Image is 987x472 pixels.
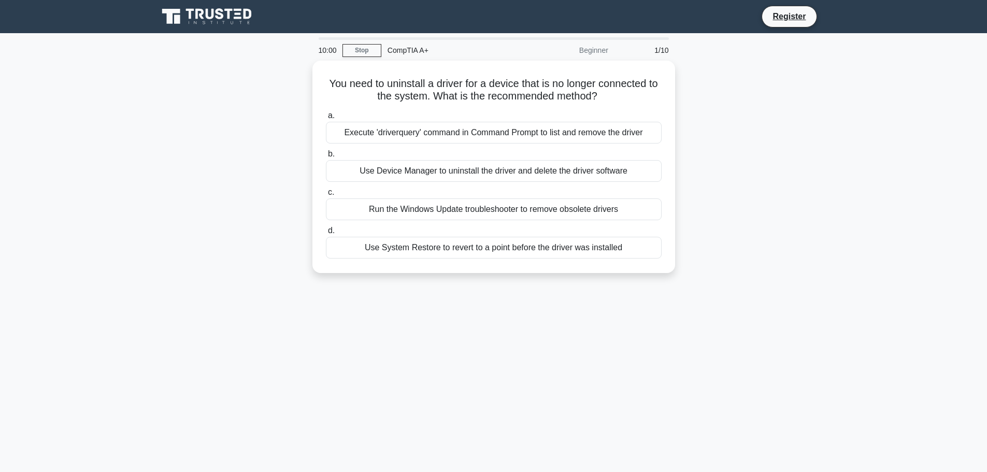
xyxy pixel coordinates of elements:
[326,198,662,220] div: Run the Windows Update troubleshooter to remove obsolete drivers
[328,226,335,235] span: d.
[524,40,614,61] div: Beginner
[312,40,342,61] div: 10:00
[328,149,335,158] span: b.
[325,77,663,103] h5: You need to uninstall a driver for a device that is no longer connected to the system. What is th...
[766,10,812,23] a: Register
[342,44,381,57] a: Stop
[328,111,335,120] span: a.
[614,40,675,61] div: 1/10
[326,122,662,144] div: Execute 'driverquery' command in Command Prompt to list and remove the driver
[326,237,662,259] div: Use System Restore to revert to a point before the driver was installed
[326,160,662,182] div: Use Device Manager to uninstall the driver and delete the driver software
[328,188,334,196] span: c.
[381,40,524,61] div: CompTIA A+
